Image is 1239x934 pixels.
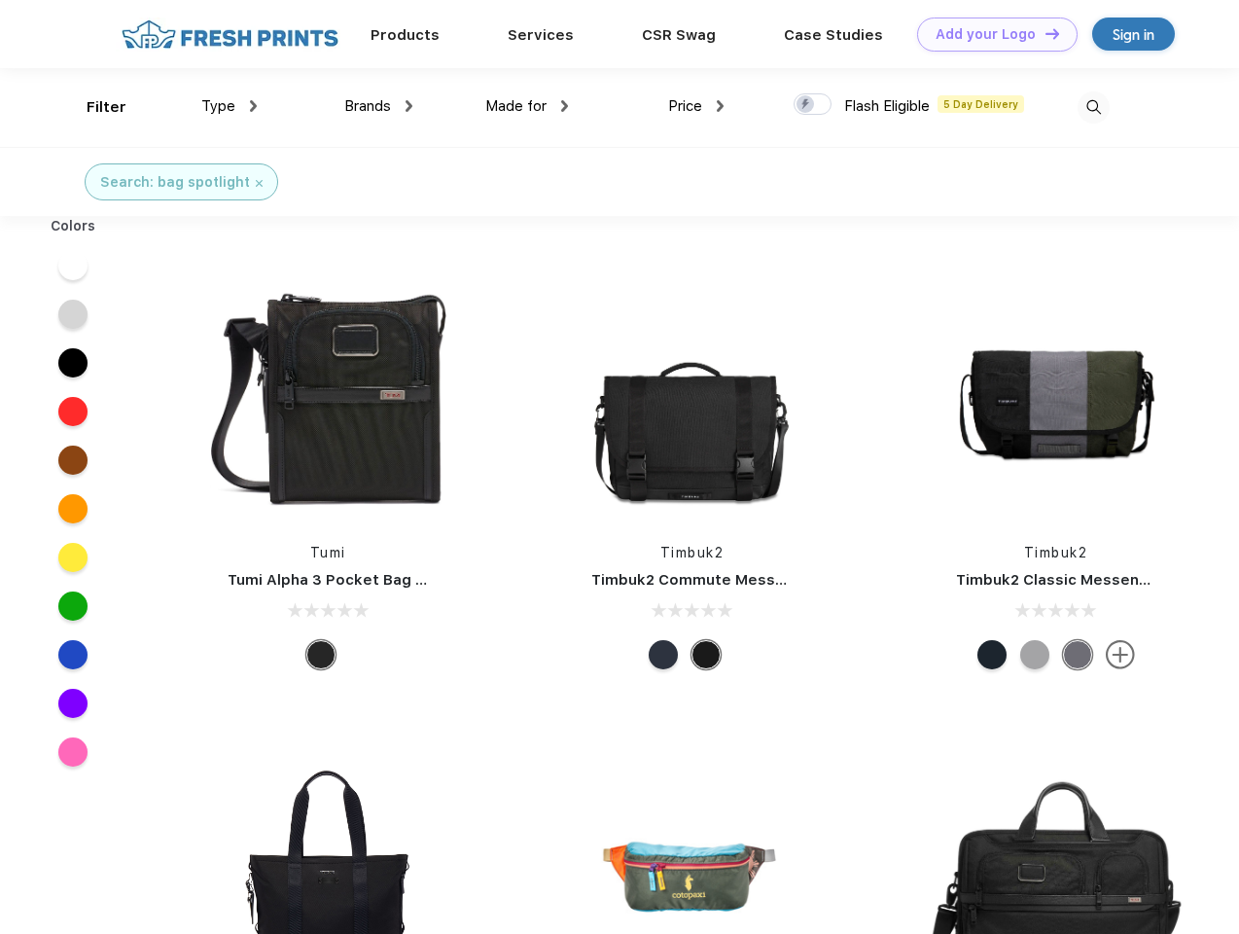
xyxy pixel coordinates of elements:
div: Add your Logo [936,26,1036,43]
span: Flash Eligible [844,97,930,115]
div: Colors [36,216,111,236]
img: func=resize&h=266 [927,265,1186,523]
span: Price [668,97,702,115]
a: Tumi [310,545,346,560]
img: dropdown.png [561,100,568,112]
div: Eco Nautical [649,640,678,669]
img: DT [1045,28,1059,39]
span: Type [201,97,235,115]
a: Timbuk2 Classic Messenger Bag [956,571,1197,589]
div: Eco Rind Pop [1020,640,1049,669]
a: Timbuk2 [660,545,725,560]
img: dropdown.png [717,100,724,112]
a: Tumi Alpha 3 Pocket Bag Small [228,571,455,589]
img: more.svg [1106,640,1135,669]
div: Sign in [1113,23,1154,46]
span: Made for [485,97,547,115]
div: Filter [87,96,126,119]
img: func=resize&h=266 [562,265,821,523]
span: Brands [344,97,391,115]
div: Black [306,640,336,669]
div: Eco Monsoon [977,640,1007,669]
span: 5 Day Delivery [938,95,1024,113]
img: dropdown.png [250,100,257,112]
img: func=resize&h=266 [198,265,457,523]
div: Eco Army Pop [1063,640,1092,669]
img: desktop_search.svg [1078,91,1110,124]
img: fo%20logo%202.webp [116,18,344,52]
div: Search: bag spotlight [100,172,250,193]
a: Timbuk2 [1024,545,1088,560]
div: Eco Black [691,640,721,669]
a: Products [371,26,440,44]
img: filter_cancel.svg [256,180,263,187]
a: Timbuk2 Commute Messenger Bag [591,571,852,589]
a: Sign in [1092,18,1175,51]
img: dropdown.png [406,100,412,112]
